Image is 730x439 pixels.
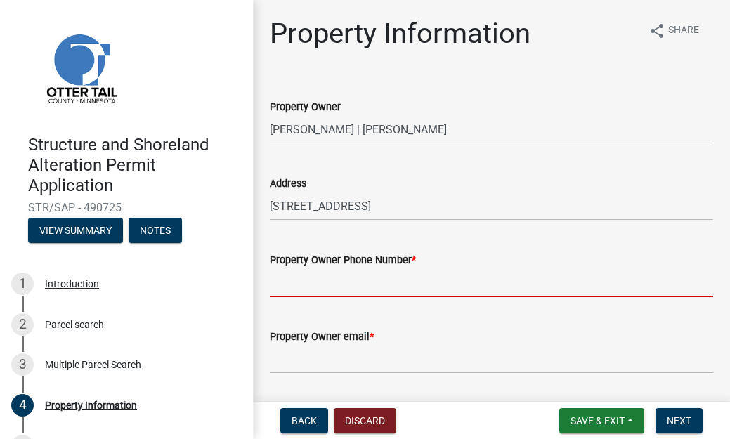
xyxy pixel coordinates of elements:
[280,408,328,433] button: Back
[45,279,99,289] div: Introduction
[28,218,123,243] button: View Summary
[28,201,225,214] span: STR/SAP - 490725
[668,22,699,39] span: Share
[129,218,182,243] button: Notes
[292,415,317,426] span: Back
[11,273,34,295] div: 1
[45,360,141,369] div: Multiple Parcel Search
[28,135,242,195] h4: Structure and Shoreland Alteration Permit Application
[334,408,396,433] button: Discard
[270,256,416,266] label: Property Owner Phone Number
[559,408,644,433] button: Save & Exit
[270,103,341,112] label: Property Owner
[11,313,34,336] div: 2
[129,226,182,237] wm-modal-confirm: Notes
[656,408,703,433] button: Next
[270,17,530,51] h1: Property Information
[45,400,137,410] div: Property Information
[648,22,665,39] i: share
[28,15,133,120] img: Otter Tail County, Minnesota
[637,17,710,44] button: shareShare
[11,394,34,417] div: 4
[667,415,691,426] span: Next
[11,353,34,376] div: 3
[28,226,123,237] wm-modal-confirm: Summary
[270,332,374,342] label: Property Owner email
[270,179,306,189] label: Address
[571,415,625,426] span: Save & Exit
[45,320,104,329] div: Parcel search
